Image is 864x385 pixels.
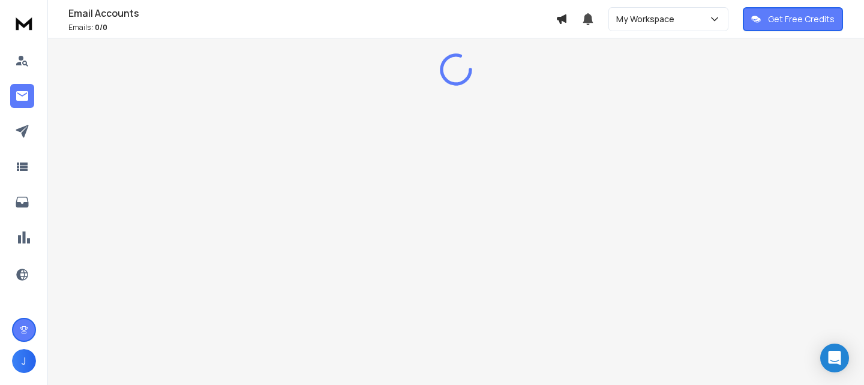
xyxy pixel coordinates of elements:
p: My Workspace [616,13,679,25]
h1: Email Accounts [68,6,556,20]
button: Get Free Credits [743,7,843,31]
img: logo [12,12,36,34]
div: Open Intercom Messenger [820,344,849,372]
p: Emails : [68,23,556,32]
p: Get Free Credits [768,13,835,25]
span: 0 / 0 [95,22,107,32]
button: J [12,349,36,373]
